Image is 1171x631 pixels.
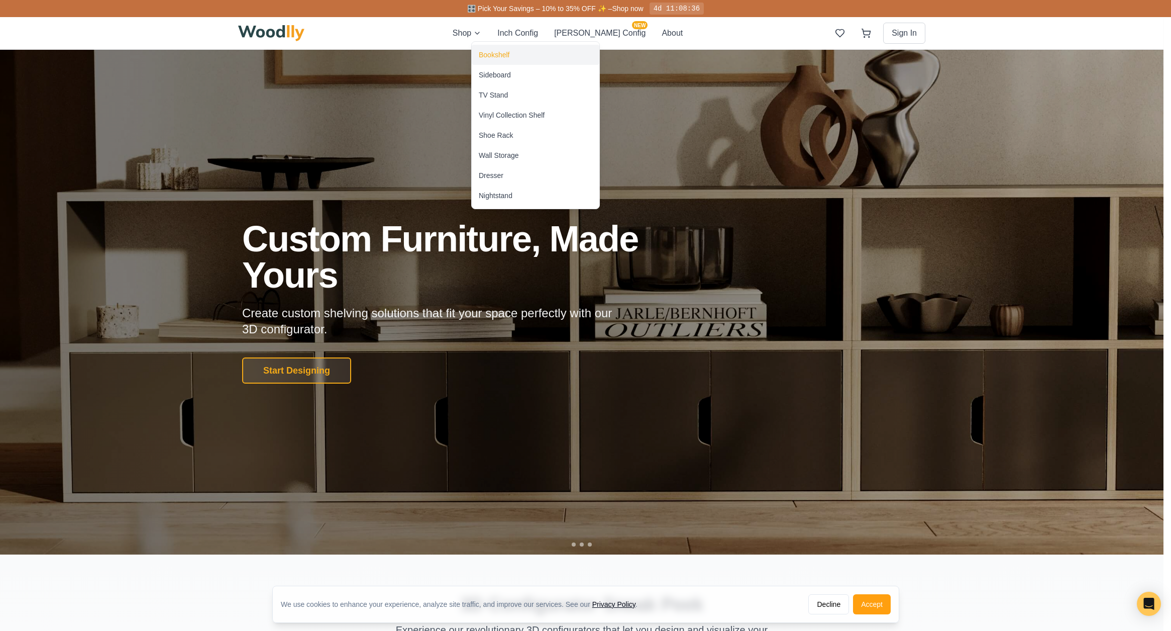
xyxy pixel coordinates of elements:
[479,150,519,160] div: Wall Storage
[471,41,600,209] div: Shop
[479,50,509,60] div: Bookshelf
[479,110,545,120] div: Vinyl Collection Shelf
[479,90,508,100] div: TV Stand
[479,170,503,181] div: Dresser
[479,70,511,80] div: Sideboard
[479,191,512,201] div: Nightstand
[479,130,513,140] div: Shoe Rack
